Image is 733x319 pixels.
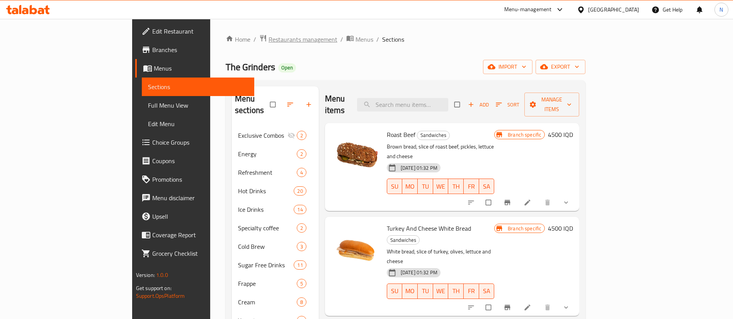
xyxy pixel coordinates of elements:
[463,299,481,316] button: sort-choices
[156,270,168,280] span: 1.0.0
[504,5,552,14] div: Menu-management
[238,279,297,288] span: Frappe
[232,274,319,293] div: Frappe5
[297,243,306,250] span: 3
[463,194,481,211] button: sort-choices
[436,285,446,297] span: WE
[142,78,255,96] a: Sections
[238,131,287,140] span: Exclusive Combos
[152,138,248,147] span: Choice Groups
[265,97,282,112] span: Select all sections
[152,230,248,240] span: Coverage Report
[238,205,294,214] span: Ice Drinks
[548,129,573,140] h6: 4500 IQD
[148,101,248,110] span: Full Menu View
[398,164,440,172] span: [DATE] 01:32 PM
[238,297,297,307] span: Cream
[387,223,471,234] span: Turkey And Cheese White Bread
[238,186,294,196] span: Hot Drinks
[278,63,296,73] div: Open
[238,260,294,270] span: Sugar Free Drinks
[297,224,306,232] span: 2
[417,131,449,140] span: Sandwiches
[135,152,255,170] a: Coupons
[148,119,248,128] span: Edit Menu
[387,142,494,161] p: Brown bread, slice of roast beef, pickles, lettuce and cheese
[152,45,248,54] span: Branches
[387,129,415,140] span: Roast Beef
[451,181,461,192] span: TH
[524,199,533,206] a: Edit menu item
[483,60,532,74] button: import
[448,284,464,299] button: TH
[232,200,319,219] div: Ice Drinks14
[558,194,576,211] button: show more
[467,285,476,297] span: FR
[238,242,297,251] span: Cold Brew
[468,100,489,109] span: Add
[238,223,297,233] div: Specialty coffee
[152,175,248,184] span: Promotions
[588,5,639,14] div: [GEOGRAPHIC_DATA]
[294,186,306,196] div: items
[282,96,300,113] span: Sort sections
[238,149,297,159] span: Energy
[269,35,337,44] span: Restaurants management
[232,219,319,237] div: Specialty coffee2
[135,207,255,226] a: Upsell
[297,299,306,306] span: 8
[294,206,306,213] span: 14
[464,179,479,194] button: FR
[436,181,446,192] span: WE
[489,62,526,72] span: import
[531,95,573,114] span: Manage items
[297,169,306,176] span: 4
[505,225,544,232] span: Branch specific
[346,34,373,44] a: Menus
[238,168,297,177] span: Refreshment
[148,82,248,91] span: Sections
[152,249,248,258] span: Grocery Checklist
[499,194,517,211] button: Branch-specific-item
[562,304,570,311] svg: Show Choices
[142,96,255,115] a: Full Menu View
[719,5,723,14] span: N
[259,34,337,44] a: Restaurants management
[297,168,306,177] div: items
[253,35,256,44] li: /
[232,126,319,145] div: Exclusive Combos2
[505,131,544,138] span: Branch specific
[405,285,415,297] span: MO
[405,181,415,192] span: MO
[297,242,306,251] div: items
[355,35,373,44] span: Menus
[135,244,255,263] a: Grocery Checklist
[421,285,430,297] span: TU
[135,170,255,189] a: Promotions
[536,60,585,74] button: export
[357,98,448,111] input: search
[294,187,306,195] span: 20
[152,212,248,221] span: Upsell
[135,41,255,59] a: Branches
[421,181,430,192] span: TU
[154,64,248,73] span: Menus
[294,205,306,214] div: items
[294,260,306,270] div: items
[482,181,492,192] span: SA
[387,247,494,266] p: White bread, slice of turkey, olives, lettuce and cheese
[387,235,420,245] div: Sandwiches
[499,299,517,316] button: Branch-specific-item
[448,179,464,194] button: TH
[297,297,306,307] div: items
[297,279,306,288] div: items
[232,182,319,200] div: Hot Drinks20
[451,285,461,297] span: TH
